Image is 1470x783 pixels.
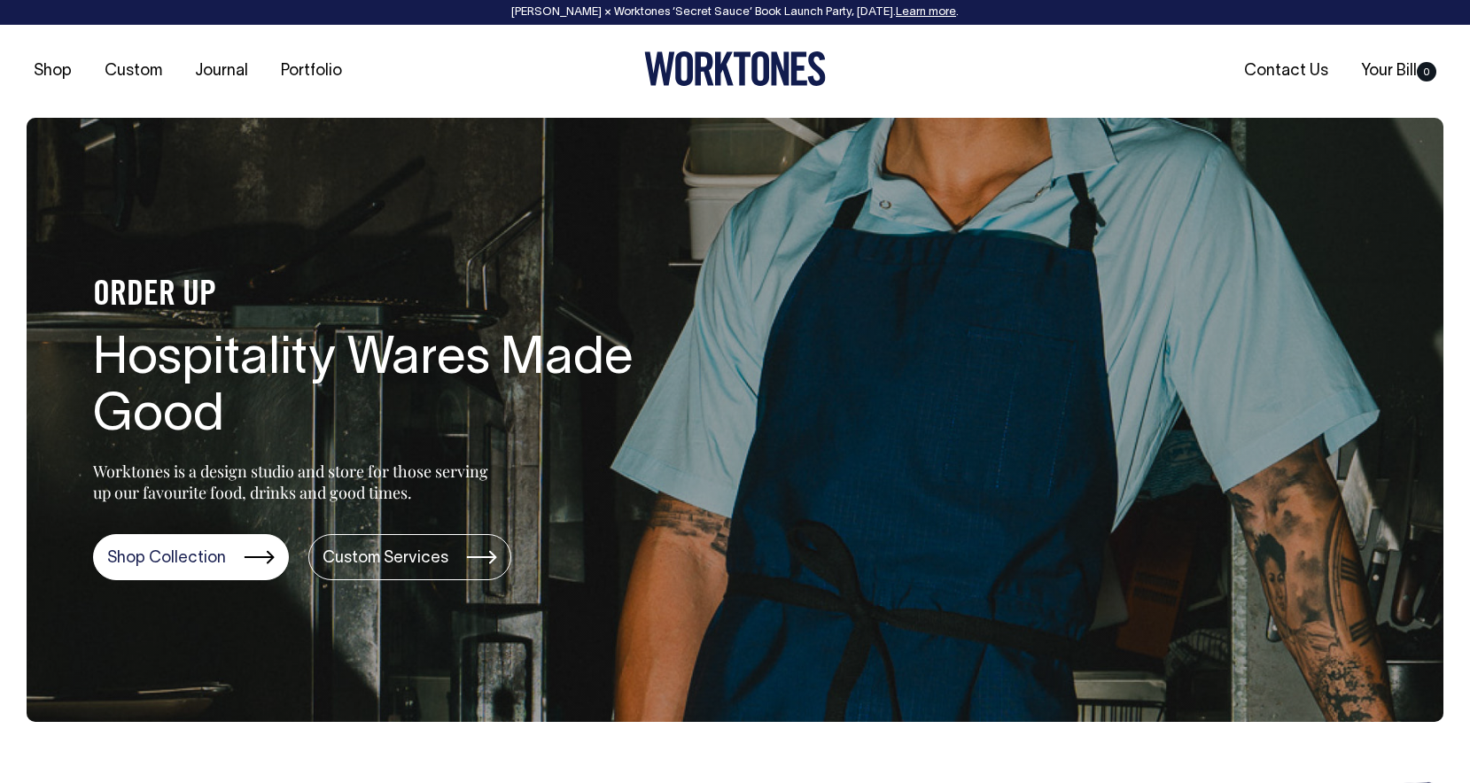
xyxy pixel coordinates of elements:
[27,57,79,86] a: Shop
[274,57,349,86] a: Portfolio
[188,57,255,86] a: Journal
[97,57,169,86] a: Custom
[93,534,289,580] a: Shop Collection
[1354,57,1443,86] a: Your Bill0
[1417,62,1436,81] span: 0
[18,6,1452,19] div: [PERSON_NAME] × Worktones ‘Secret Sauce’ Book Launch Party, [DATE]. .
[93,277,660,314] h4: ORDER UP
[308,534,511,580] a: Custom Services
[1237,57,1335,86] a: Contact Us
[93,332,660,446] h1: Hospitality Wares Made Good
[896,7,956,18] a: Learn more
[93,461,496,503] p: Worktones is a design studio and store for those serving up our favourite food, drinks and good t...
